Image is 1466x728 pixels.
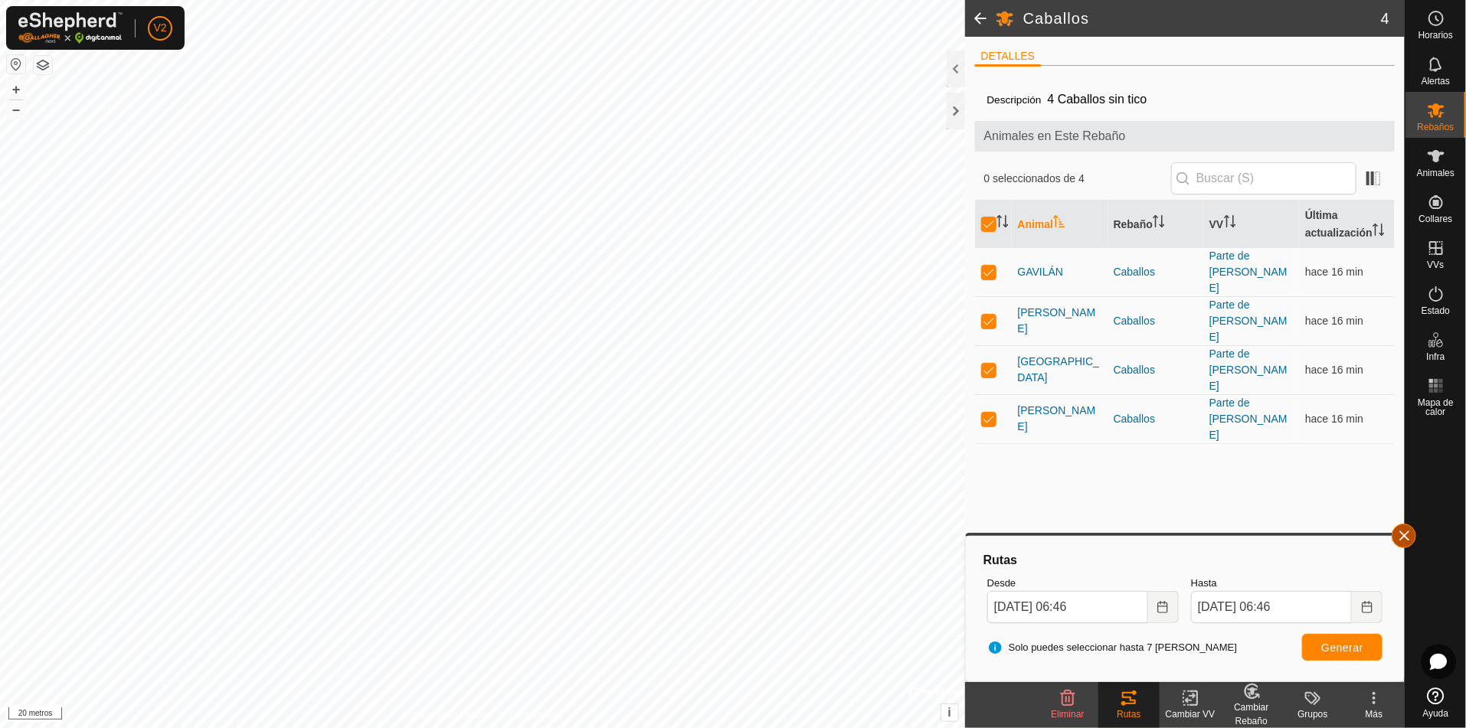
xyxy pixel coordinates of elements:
p-sorticon: Activar para ordenar [1053,217,1065,230]
font: Solo puedes seleccionar hasta 7 [PERSON_NAME] [1009,641,1237,653]
font: Infra [1426,351,1445,362]
font: Alertas [1422,76,1450,87]
font: Caballos [1114,413,1155,425]
font: Más [1366,709,1383,720]
font: Rutas [983,553,1017,566]
font: Collares [1419,214,1452,224]
button: i [941,704,958,721]
font: Política de Privacidad [404,710,492,720]
font: [GEOGRAPHIC_DATA] [1018,355,1100,384]
font: 4 Caballos sin tico [1048,93,1147,106]
font: VV [1209,218,1224,230]
font: Animales [1417,168,1455,178]
font: Horarios [1419,30,1453,41]
button: Elija fecha [1352,591,1383,623]
font: hace 16 min [1305,315,1363,327]
a: Ayuda [1405,681,1466,724]
font: Rebaño [1114,218,1153,230]
button: Restablecer mapa [7,55,25,73]
font: 4 [1381,10,1389,27]
button: + [7,80,25,99]
font: Cambiar VV [1166,709,1216,720]
img: Logotipo de Gallagher [18,12,123,44]
p-sorticon: Activar para ordenar [1153,217,1165,230]
p-sorticon: Activar para ordenar [996,217,1009,230]
font: Ayuda [1423,708,1449,719]
font: Contáctanos [510,710,561,720]
a: Política de Privacidad [404,708,492,722]
a: Contáctanos [510,708,561,722]
font: Desde [987,577,1016,589]
font: Caballos [1114,364,1155,376]
font: – [12,101,20,117]
font: Animales en Este Rebaño [984,129,1126,142]
a: Parte de [PERSON_NAME] [1209,299,1288,343]
font: hace 16 min [1305,364,1363,376]
p-sorticon: Activar para ordenar [1224,217,1236,230]
font: Grupos [1297,709,1327,720]
font: Última actualización [1305,209,1373,239]
button: Elija fecha [1148,591,1179,623]
span: 12 de agosto de 2025, 6:30 [1305,413,1363,425]
font: Hasta [1191,577,1217,589]
span: 12 de agosto de 2025, 6:30 [1305,315,1363,327]
font: [PERSON_NAME] [1018,404,1096,433]
font: V2 [153,21,166,34]
font: Animal [1018,218,1054,230]
button: – [7,100,25,119]
button: Generar [1302,634,1383,661]
font: GAVILÁN [1018,266,1064,278]
a: Parte de [PERSON_NAME] [1209,397,1288,441]
font: [PERSON_NAME] [1018,306,1096,335]
a: Parte de [PERSON_NAME] [1209,250,1288,294]
font: Mapa de calor [1418,397,1454,417]
font: hace 16 min [1305,413,1363,425]
font: Caballos [1023,10,1090,27]
font: hace 16 min [1305,266,1363,278]
a: Parte de [PERSON_NAME] [1209,348,1288,392]
font: Generar [1321,641,1363,654]
button: Capas del Mapa [34,56,52,74]
font: + [12,81,21,97]
span: 12 de agosto de 2025, 6:30 [1305,364,1363,376]
font: VVs [1427,260,1444,270]
font: 0 seleccionados de 4 [984,172,1085,184]
font: Eliminar [1051,709,1084,720]
font: Rebaños [1417,122,1454,132]
input: Buscar (S) [1171,162,1356,194]
span: 12 de agosto de 2025, 6:30 [1305,266,1363,278]
font: Cambiar Rebaño [1234,702,1268,726]
font: Caballos [1114,315,1155,327]
font: Rutas [1117,709,1140,720]
font: i [948,706,951,719]
font: Descripción [987,94,1042,106]
font: Estado [1422,305,1450,316]
p-sorticon: Activar para ordenar [1373,226,1385,238]
font: DETALLES [981,50,1036,62]
font: Caballos [1114,266,1155,278]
